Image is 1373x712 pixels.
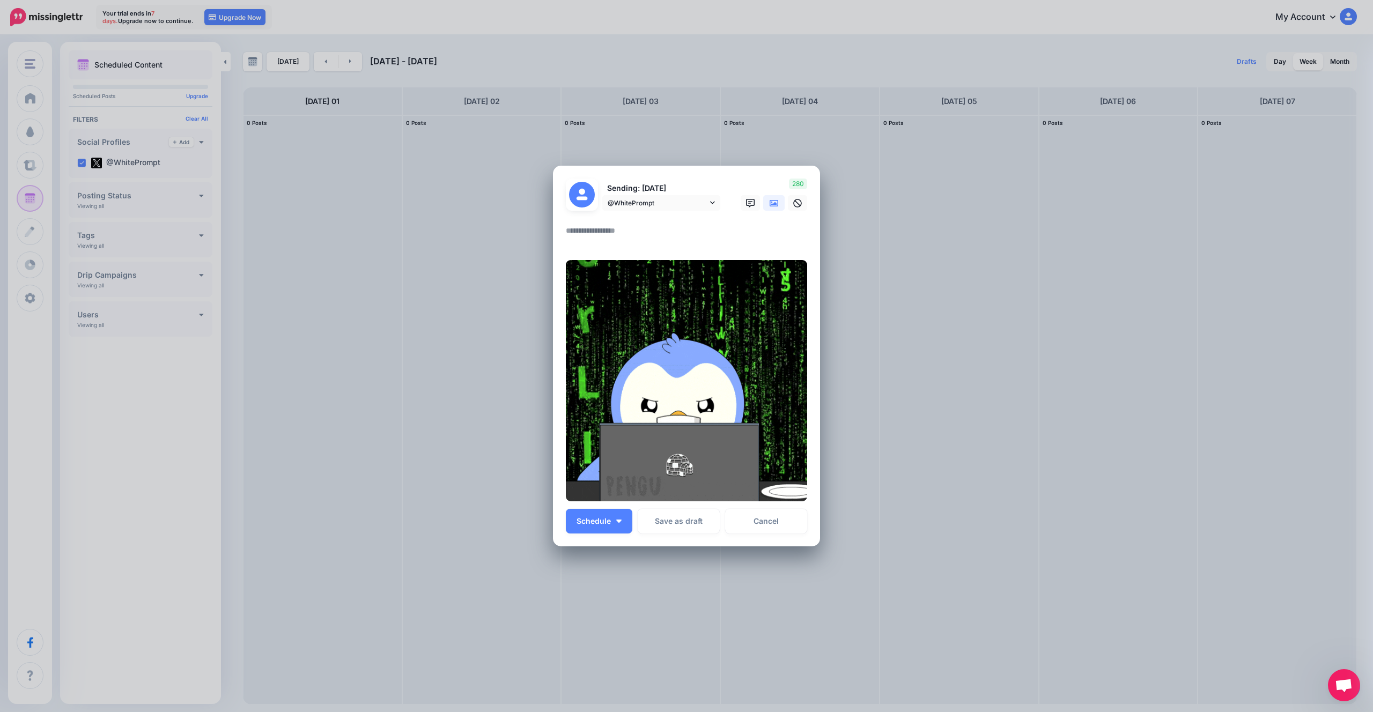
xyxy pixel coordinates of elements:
img: arrow-down-white.png [616,520,622,523]
img: KPB104NOCX6EWHIA80TKHDFGQ6S3K09U.gif [566,260,807,501]
a: Cancel [725,509,807,533]
button: Save as draft [638,509,720,533]
img: user_default_image.png [569,182,595,207]
button: Schedule [566,509,632,533]
span: @WhitePrompt [608,197,707,209]
span: Schedule [577,517,611,525]
p: Sending: [DATE] [602,182,720,195]
span: 280 [789,179,807,189]
a: @WhitePrompt [602,195,720,211]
